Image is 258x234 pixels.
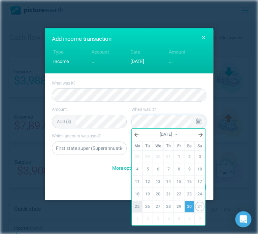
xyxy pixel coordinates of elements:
a: 30 [185,201,194,212]
th: We [153,141,163,151]
a: 1 [174,151,184,162]
a: 16 [185,176,194,187]
div: 31 [164,151,173,162]
a: 4 [132,163,142,175]
a: 15 [174,176,184,187]
a: 22 [174,188,184,200]
div: 5 [174,213,184,225]
a: 18 [132,188,142,200]
div: 1 [132,213,142,225]
a: 21 [164,188,173,200]
a: 19 [143,188,152,200]
div: ... [169,58,205,65]
a: 9 [185,163,194,175]
a: 31 [195,202,204,211]
div: Open Intercom Messenger [235,211,251,227]
div: income [53,58,90,65]
div: 30 [153,151,163,162]
div: 28 [132,151,142,162]
th: Su [195,141,205,151]
div: [DATE] [130,58,167,65]
a: 17 [195,176,204,187]
div: 4 [164,213,173,225]
label: Which account was used? [52,133,127,139]
div: Amount [169,48,205,56]
span: More options [112,165,146,172]
label: What was it? [52,80,206,86]
a: 7 [164,163,173,175]
label: When was it? [131,106,206,112]
a: 5 [143,163,152,175]
div: [DATE] [141,129,196,141]
a: 23 [185,188,194,200]
a: 2 [185,151,194,162]
a: 24 [195,188,204,200]
a: 27 [153,201,163,212]
th: Sa [184,141,195,151]
div: AUD ($) [57,119,71,125]
th: Fr [174,141,184,151]
button: Cancel [130,181,167,193]
a: 20 [153,188,163,200]
a: 6 [153,163,163,175]
div: Account [92,48,128,56]
a: 14 [164,176,173,187]
a: 3 [195,151,204,162]
a: 10 [195,163,204,175]
div: 29 [143,151,152,162]
a: 26 [143,201,152,212]
th: Tu [142,141,153,151]
a: 28 [164,201,173,212]
div: ... [92,58,128,65]
a: 13 [153,176,163,187]
a: 12 [143,176,152,187]
th: Th [163,141,174,151]
th: Mo [132,141,142,151]
a: 11 [132,176,142,187]
a: 25 [132,201,142,212]
a: 29 [174,201,184,212]
div: 3 [153,213,163,225]
label: Amount: [52,106,127,112]
div: Date [130,48,167,56]
div: 7 [195,213,204,225]
div: Type [53,48,90,56]
span: Add income transaction [52,35,111,43]
div: 2 [143,213,152,225]
a: 8 [174,163,184,175]
div: 6 [185,213,194,225]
